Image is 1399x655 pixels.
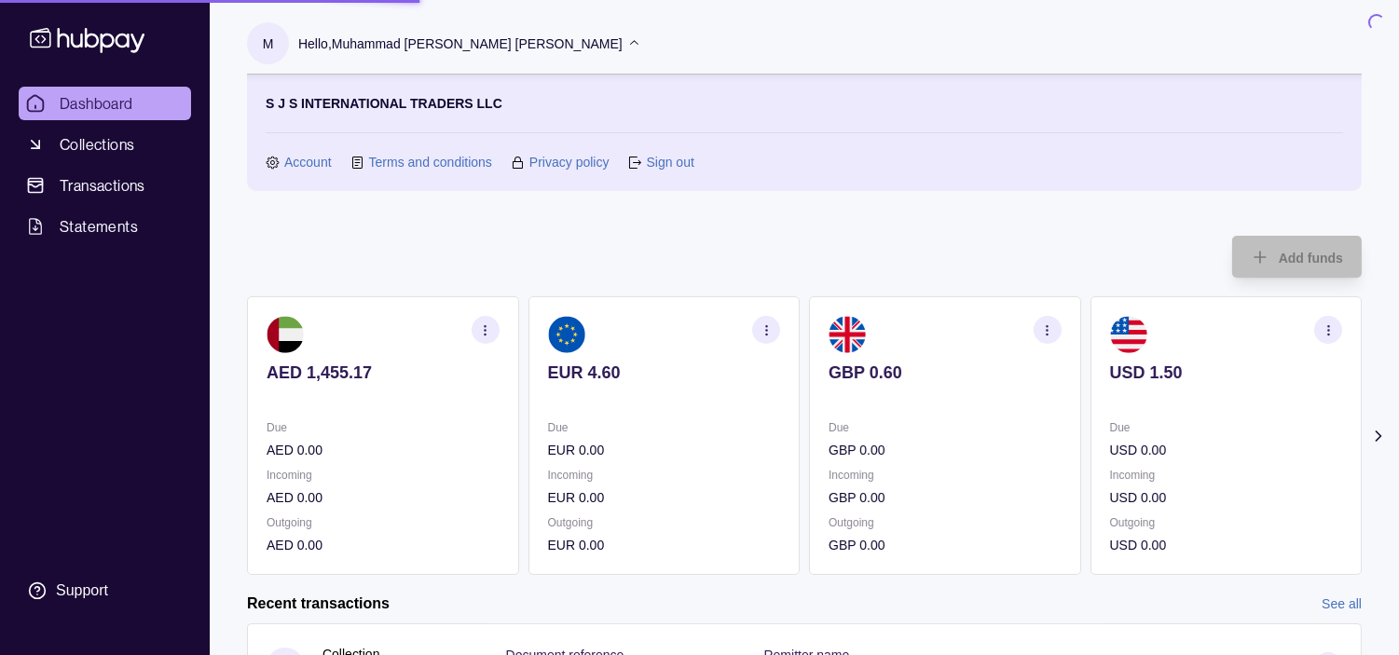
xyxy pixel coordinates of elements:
[369,152,492,172] a: Terms and conditions
[56,580,108,601] div: Support
[284,152,332,172] a: Account
[19,128,191,161] a: Collections
[267,535,500,555] p: AED 0.00
[19,169,191,202] a: Transactions
[267,440,500,460] p: AED 0.00
[1110,417,1343,438] p: Due
[548,465,781,485] p: Incoming
[529,152,610,172] a: Privacy policy
[1110,316,1147,353] img: us
[263,34,274,54] p: M
[60,133,134,156] span: Collections
[1322,594,1362,614] a: See all
[60,215,138,238] span: Statements
[548,417,781,438] p: Due
[247,594,390,614] h2: Recent transactions
[548,316,585,353] img: eu
[829,316,866,353] img: gb
[1110,512,1343,533] p: Outgoing
[829,417,1062,438] p: Due
[60,92,133,115] span: Dashboard
[548,440,781,460] p: EUR 0.00
[1110,487,1343,508] p: USD 0.00
[829,535,1062,555] p: GBP 0.00
[548,512,781,533] p: Outgoing
[1279,251,1343,266] span: Add funds
[267,487,500,508] p: AED 0.00
[267,417,500,438] p: Due
[1232,236,1362,278] button: Add funds
[298,34,623,54] p: Hello, Muhammad [PERSON_NAME] [PERSON_NAME]
[1110,362,1343,383] p: USD 1.50
[19,571,191,610] a: Support
[1110,440,1343,460] p: USD 0.00
[60,174,145,197] span: Transactions
[266,93,502,114] p: S J S INTERNATIONAL TRADERS LLC
[548,487,781,508] p: EUR 0.00
[829,465,1062,485] p: Incoming
[646,152,693,172] a: Sign out
[19,87,191,120] a: Dashboard
[267,512,500,533] p: Outgoing
[1110,535,1343,555] p: USD 0.00
[19,210,191,243] a: Statements
[1110,465,1343,485] p: Incoming
[267,465,500,485] p: Incoming
[267,316,304,353] img: ae
[548,362,781,383] p: EUR 4.60
[829,362,1062,383] p: GBP 0.60
[829,512,1062,533] p: Outgoing
[267,362,500,383] p: AED 1,455.17
[829,487,1062,508] p: GBP 0.00
[829,440,1062,460] p: GBP 0.00
[548,535,781,555] p: EUR 0.00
